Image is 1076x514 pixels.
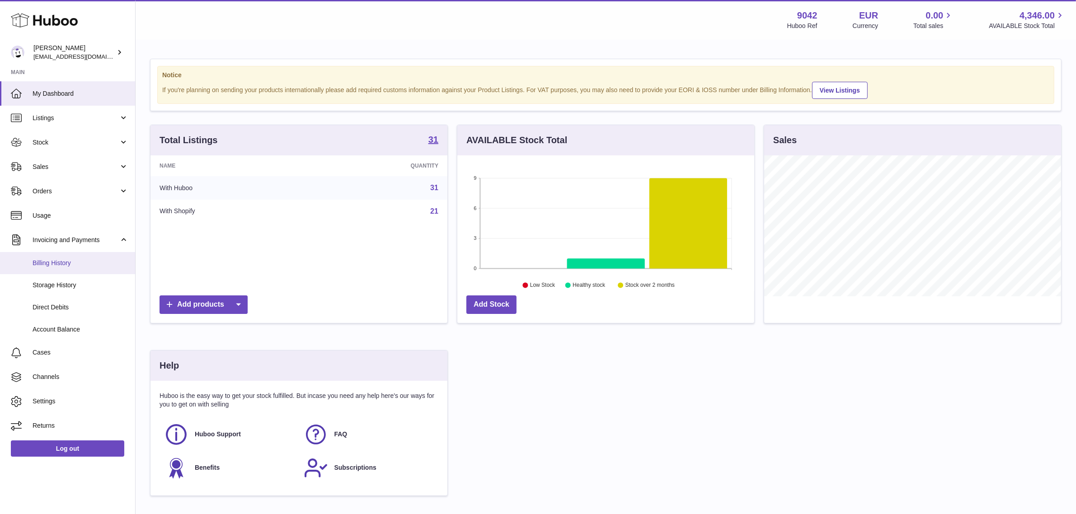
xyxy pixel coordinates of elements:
span: Account Balance [33,325,128,334]
span: [EMAIL_ADDRESS][DOMAIN_NAME] [33,53,133,60]
span: 0.00 [926,9,944,22]
span: Channels [33,373,128,381]
th: Quantity [310,155,447,176]
strong: 31 [428,135,438,144]
div: If you're planning on sending your products internationally please add required customs informati... [162,80,1049,99]
td: With Huboo [150,176,310,200]
span: FAQ [334,430,348,439]
span: My Dashboard [33,89,128,98]
h3: Sales [773,134,797,146]
td: With Shopify [150,200,310,223]
span: Total sales [913,22,954,30]
span: AVAILABLE Stock Total [989,22,1065,30]
a: FAQ [304,422,434,447]
text: 3 [474,236,476,241]
th: Name [150,155,310,176]
strong: Notice [162,71,1049,79]
span: Billing History [33,259,128,267]
text: 9 [474,175,476,181]
a: Subscriptions [304,456,434,480]
span: Benefits [195,463,220,472]
text: Healthy stock [573,282,606,289]
a: 31 [428,135,438,146]
a: 4,346.00 AVAILABLE Stock Total [989,9,1065,30]
span: Storage History [33,281,128,290]
h3: AVAILABLE Stock Total [466,134,567,146]
div: Currency [853,22,879,30]
span: Huboo Support [195,430,241,439]
span: Sales [33,163,119,171]
a: 31 [430,184,438,192]
img: internalAdmin-9042@internal.huboo.com [11,46,24,59]
div: Huboo Ref [787,22,818,30]
span: Direct Debits [33,303,128,312]
div: [PERSON_NAME] [33,44,115,61]
span: Cases [33,348,128,357]
h3: Help [160,360,179,372]
span: Usage [33,211,128,220]
span: Listings [33,114,119,122]
strong: EUR [859,9,878,22]
span: Orders [33,187,119,196]
span: Subscriptions [334,463,376,472]
span: Returns [33,421,128,430]
text: Stock over 2 months [625,282,675,289]
p: Huboo is the easy way to get your stock fulfilled. But incase you need any help here's our ways f... [160,392,438,409]
a: View Listings [812,82,868,99]
a: Add Stock [466,295,517,314]
span: Invoicing and Payments [33,236,119,244]
a: 21 [430,207,438,215]
span: Settings [33,397,128,406]
text: Low Stock [530,282,555,289]
a: 0.00 Total sales [913,9,954,30]
h3: Total Listings [160,134,218,146]
a: Huboo Support [164,422,295,447]
span: Stock [33,138,119,147]
strong: 9042 [797,9,818,22]
text: 0 [474,266,476,271]
a: Add products [160,295,248,314]
span: 4,346.00 [1020,9,1055,22]
a: Benefits [164,456,295,480]
a: Log out [11,440,124,457]
text: 6 [474,206,476,211]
